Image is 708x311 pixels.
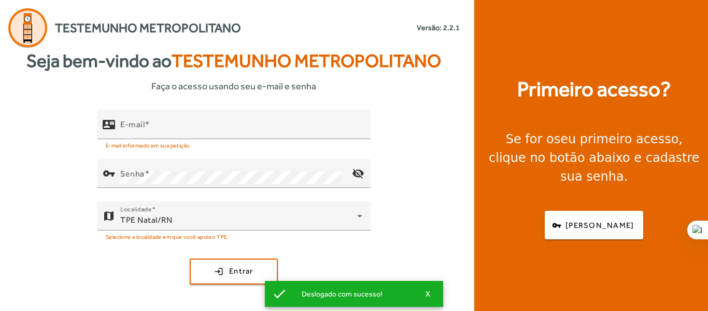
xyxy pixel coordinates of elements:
button: Entrar [190,259,278,285]
strong: Seja bem-vindo ao [26,47,441,75]
span: X [426,289,431,299]
strong: Primeiro acesso? [517,74,671,105]
img: Logo Agenda [8,8,47,47]
span: Entrar [229,265,253,277]
mat-icon: contact_mail [103,118,115,130]
mat-hint: Selecione a localidade em que você apoia o TPE. [106,231,229,242]
mat-hint: E-mail informado em sua petição. [106,139,191,151]
strong: seu primeiro acesso [554,132,679,146]
div: Deslogado com sucesso! [293,287,415,301]
mat-icon: map [103,210,115,222]
mat-label: Senha [120,168,145,178]
mat-label: Localidade [120,205,152,212]
button: [PERSON_NAME] [545,211,643,239]
span: Testemunho Metropolitano [172,50,441,71]
span: Faça o acesso usando seu e-mail e senha [151,79,316,93]
mat-icon: visibility_off [346,161,371,186]
span: [PERSON_NAME] [565,220,634,232]
mat-icon: check [272,286,287,302]
small: Versão: 2.2.1 [417,22,460,33]
span: TPE Natal/RN [120,215,172,225]
mat-label: E-mail [120,119,145,129]
mat-icon: vpn_key [103,167,115,180]
div: Se for o , clique no botão abaixo e cadastre sua senha. [487,130,702,186]
button: X [415,289,441,299]
span: Testemunho Metropolitano [55,19,241,37]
